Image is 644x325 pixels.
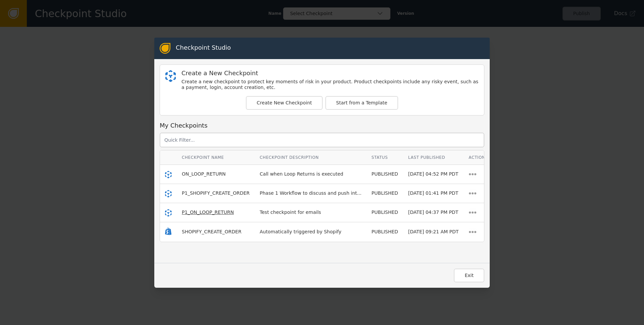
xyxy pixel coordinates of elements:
button: Exit [454,269,484,282]
th: Checkpoint Description [255,150,366,165]
button: Start from a Template [325,96,398,110]
th: Status [367,150,403,165]
div: Create a new checkpoint to protect key moments of risk in your product. Product checkpoints inclu... [181,79,479,91]
div: Checkpoint Studio [176,43,231,54]
div: [DATE] 01:41 PM PDT [408,190,459,197]
div: [DATE] 09:21 AM PDT [408,228,459,235]
div: [DATE] 04:52 PM PDT [408,171,459,178]
div: PUBLISHED [372,171,398,178]
th: Actions [464,150,493,165]
th: Last Published [403,150,464,165]
div: PUBLISHED [372,228,398,235]
span: SHOPIFY_CREATE_ORDER [182,229,241,234]
span: Call when Loop Returns is executed [260,171,343,177]
span: ON_LOOP_RETURN [182,171,226,177]
span: Automatically triggered by Shopify [260,229,341,234]
th: Checkpoint Name [177,150,255,165]
div: My Checkpoints [160,121,484,130]
span: Test checkpoint for emails [260,210,321,215]
div: Phase 1 Workflow to discuss and push int... [260,190,361,197]
span: P1_SHOPIFY_CREATE_ORDER [182,190,250,196]
div: PUBLISHED [372,209,398,216]
div: PUBLISHED [372,190,398,197]
div: Create a New Checkpoint [181,70,479,76]
input: Quick Filter... [160,133,484,147]
span: P1_ON_LOOP_RETURN [182,210,234,215]
div: [DATE] 04:37 PM PDT [408,209,459,216]
button: Create New Checkpoint [246,96,323,110]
